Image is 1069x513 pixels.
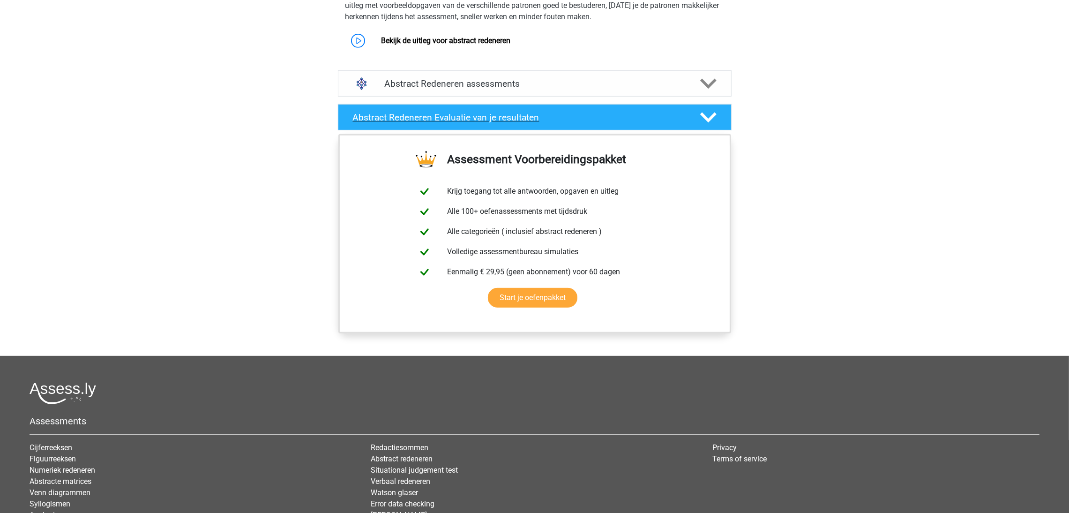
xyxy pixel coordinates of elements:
a: assessments Abstract Redeneren assessments [334,70,735,97]
h4: Abstract Redeneren assessments [384,78,685,89]
a: Syllogismen [30,499,70,508]
a: Bekijk de uitleg voor abstract redeneren [381,36,510,45]
a: Figuurreeksen [30,454,76,463]
a: Cijferreeksen [30,443,72,452]
a: Situational judgement test [371,466,458,475]
a: Watson glaser [371,488,418,497]
h4: Abstract Redeneren Evaluatie van je resultaten [353,112,685,123]
a: Privacy [712,443,737,452]
a: Start je oefenpakket [488,288,577,308]
h5: Assessments [30,415,1039,427]
a: Abstracte matrices [30,477,91,486]
a: Terms of service [712,454,767,463]
a: Venn diagrammen [30,488,90,497]
a: Abstract redeneren [371,454,433,463]
a: Numeriek redeneren [30,466,95,475]
img: Assessly logo [30,382,96,404]
a: Abstract Redeneren Evaluatie van je resultaten [334,104,735,130]
a: Verbaal redeneren [371,477,430,486]
a: Redactiesommen [371,443,428,452]
img: abstract redeneren assessments [350,72,374,96]
a: Error data checking [371,499,434,508]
